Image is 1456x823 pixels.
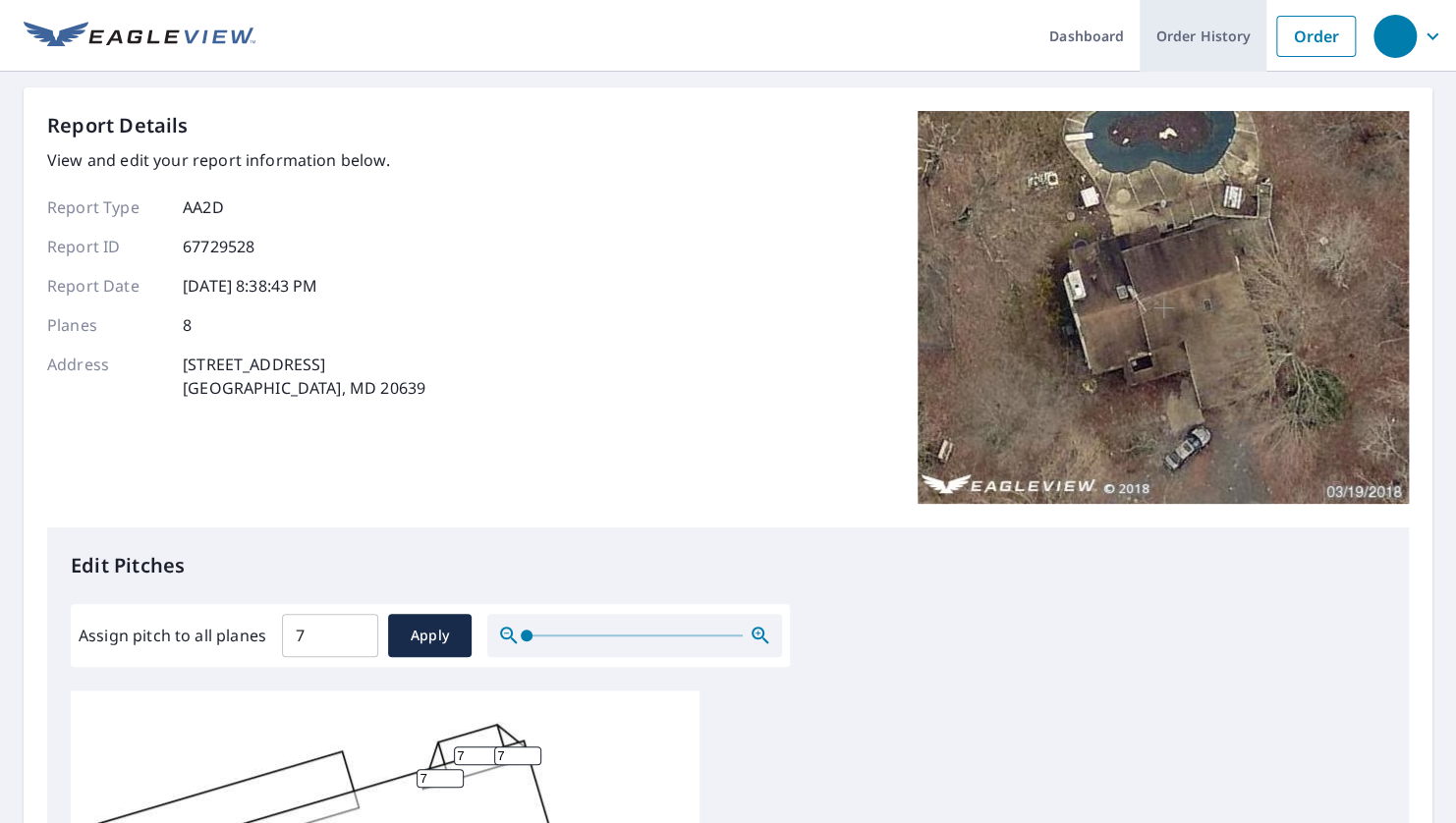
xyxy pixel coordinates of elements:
[47,274,165,298] p: Report Date
[47,195,165,219] p: Report Type
[388,614,472,657] button: Apply
[47,353,165,400] p: Address
[183,313,192,337] p: 8
[282,608,378,663] input: 00.0
[47,111,189,140] p: Report Details
[183,195,224,219] p: AA2D
[183,353,425,400] p: [STREET_ADDRESS] [GEOGRAPHIC_DATA], MD 20639
[183,274,318,298] p: [DATE] 8:38:43 PM
[24,22,255,51] img: EV Logo
[183,235,254,258] p: 67729528
[47,148,425,172] p: View and edit your report information below.
[47,235,165,258] p: Report ID
[47,313,165,337] p: Planes
[71,551,1385,580] p: Edit Pitches
[79,624,266,647] label: Assign pitch to all planes
[1276,16,1356,57] a: Order
[918,111,1409,504] img: Top image
[404,624,456,648] span: Apply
